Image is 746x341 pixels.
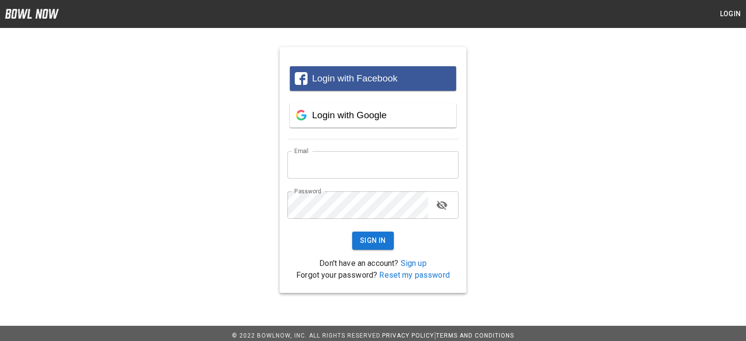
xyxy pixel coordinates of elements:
button: Sign In [352,232,394,250]
button: Login with Facebook [290,66,456,91]
span: Login with Facebook [312,73,397,83]
img: logo [5,9,59,19]
p: Don't have an account? [287,258,458,269]
a: Privacy Policy [382,332,434,339]
button: toggle password visibility [432,195,452,215]
a: Reset my password [379,270,450,280]
span: Login with Google [312,110,386,120]
button: Login with Google [290,103,456,128]
button: Login [715,5,746,23]
span: © 2022 BowlNow, Inc. All Rights Reserved. [232,332,382,339]
a: Sign up [401,259,427,268]
a: Terms and Conditions [436,332,514,339]
p: Forgot your password? [287,269,458,281]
